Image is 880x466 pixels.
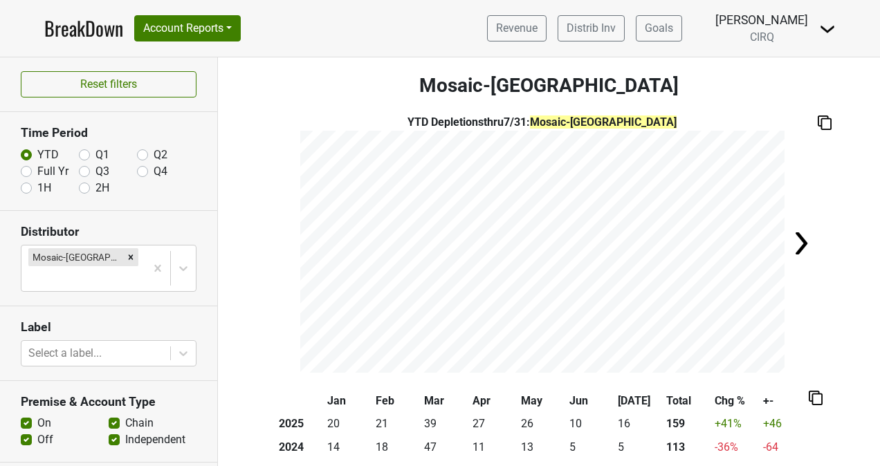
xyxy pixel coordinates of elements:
[567,413,615,436] td: 10
[300,114,785,131] div: YTD Depletions thru 7/31 :
[567,389,615,413] th: Jun
[125,415,154,431] label: Chain
[44,14,123,43] a: BreakDown
[125,431,185,448] label: Independent
[21,320,196,335] h3: Label
[95,163,109,180] label: Q3
[218,74,880,97] h3: Mosaic-[GEOGRAPHIC_DATA]
[615,413,663,436] td: 16
[787,230,815,257] img: Arrow right
[37,415,51,431] label: On
[558,15,625,41] a: Distrib Inv
[518,413,567,436] td: 26
[712,436,760,459] td: -36 %
[760,436,809,459] td: -64
[715,11,808,29] div: [PERSON_NAME]
[421,389,470,413] th: Mar
[21,126,196,140] h3: Time Period
[154,163,167,180] label: Q4
[809,391,823,405] img: Copy to clipboard
[470,436,518,459] td: 11
[21,71,196,97] button: Reset filters
[373,389,421,413] th: Feb
[421,413,470,436] td: 39
[818,115,832,130] img: Copy to clipboard
[373,436,421,459] td: 18
[276,436,324,459] th: 2024
[324,436,373,459] td: 14
[324,389,373,413] th: Jan
[567,436,615,459] td: 5
[518,436,567,459] td: 13
[421,436,470,459] td: 47
[95,147,109,163] label: Q1
[276,413,324,436] th: 2025
[636,15,682,41] a: Goals
[819,21,836,37] img: Dropdown Menu
[134,15,241,41] button: Account Reports
[123,248,138,266] div: Remove Mosaic-CA
[760,413,809,436] td: +46
[470,389,518,413] th: Apr
[530,115,677,129] span: Mosaic-[GEOGRAPHIC_DATA]
[21,225,196,239] h3: Distributor
[663,413,712,436] th: 159
[615,436,663,459] td: 5
[663,436,712,459] th: 113
[760,389,809,413] th: +-
[37,147,59,163] label: YTD
[615,389,663,413] th: [DATE]
[663,389,712,413] th: Total
[518,389,567,413] th: May
[324,413,373,436] td: 20
[28,248,123,266] div: Mosaic-[GEOGRAPHIC_DATA]
[37,180,51,196] label: 1H
[712,413,760,436] td: +41 %
[154,147,167,163] label: Q2
[95,180,109,196] label: 2H
[373,413,421,436] td: 21
[21,395,196,409] h3: Premise & Account Type
[712,389,760,413] th: Chg %
[37,431,53,448] label: Off
[487,15,547,41] a: Revenue
[750,30,774,44] span: CIRQ
[37,163,68,180] label: Full Yr
[470,413,518,436] td: 27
